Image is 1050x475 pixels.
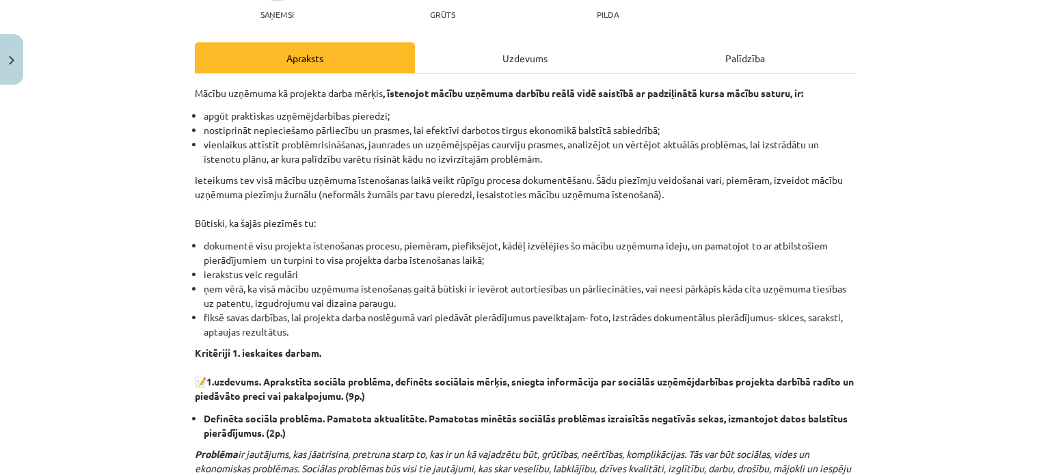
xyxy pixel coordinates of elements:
[9,56,14,65] img: icon-close-lesson-0947bae3869378f0d4975bcd49f059093ad1ed9edebbc8119c70593378902aed.svg
[195,173,855,230] p: Ieteikums tev visā mācību uzņēmuma īstenošanas laikā veikt rūpīgu procesa dokumentēšanu. Šādu pie...
[204,123,855,137] li: nostiprināt nepieciešamo pārliecību un prasmes, lai efektīvi darbotos tirgus ekonomikā balstītā s...
[195,42,415,73] div: Apraksts
[635,42,855,73] div: Palīdzība
[204,239,855,267] li: dokumentē visu projekta īstenošanas procesu, piemēram, piefiksējot, kādēļ izvēlējies šo mācību uz...
[195,347,321,359] strong: Kritēriji 1. ieskaites darbam.
[195,375,854,402] strong: 📝1.uzdevums. Aprakstīta sociāla problēma, definēts sociālais mērķis, sniegta informācija par soci...
[383,87,803,99] strong: , īstenojot mācību uzņēmuma darbību reālā vidē saistībā ar padziļinātā kursa mācību saturu, ir:
[204,137,855,166] li: vienlaikus attīstīt problēmrisināšanas, jaunrades un uzņēmējspējas caurviju prasmes, analizējot u...
[204,282,855,310] li: ņem vērā, ka visā mācību uzņēmuma īstenošanas gaitā būtiski ir ievērot autortiesības un pārliecin...
[255,10,299,19] p: Saņemsi
[415,42,635,73] div: Uzdevums
[204,412,848,439] strong: Definēta sociāla problēma. Pamatota aktualitāte. Pamatotas minētās sociālās problēmas izraisītās ...
[204,109,855,123] li: apgūt praktiskas uzņēmējdarbības pieredzi;
[204,267,855,282] li: ierakstus veic regulāri
[597,10,619,19] p: pilda
[195,86,855,100] p: Mācību uzņēmuma kā projekta darba mērķis
[204,310,855,339] li: fiksē savas darbības, lai projekta darba noslēgumā vari piedāvāt pierādījumus paveiktajam- foto, ...
[430,10,455,19] p: Grūts
[195,448,238,460] strong: Problēma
